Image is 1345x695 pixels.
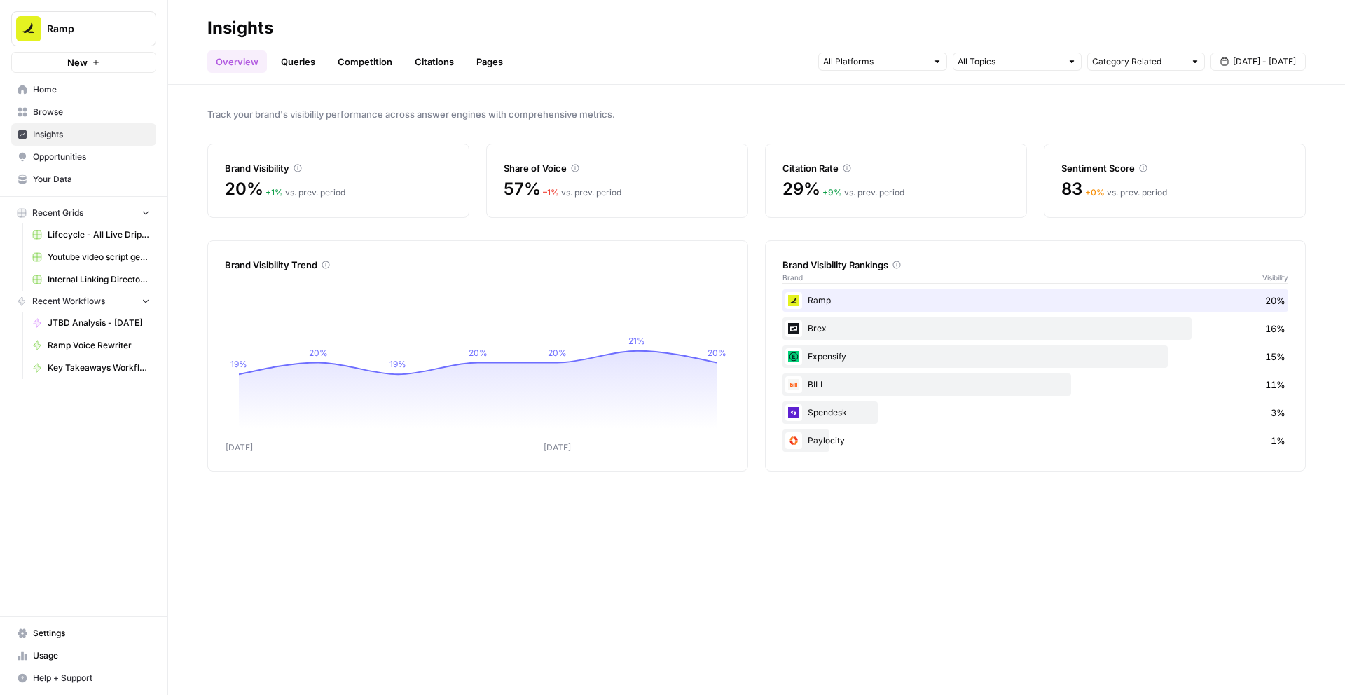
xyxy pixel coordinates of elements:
[26,246,156,268] a: Youtube video script generator
[33,106,150,118] span: Browse
[1262,272,1288,283] span: Visibility
[26,223,156,246] a: Lifecycle - All Live Drip Data
[1085,187,1105,198] span: + 0 %
[207,107,1306,121] span: Track your brand's visibility performance across answer engines with comprehensive metrics.
[226,442,253,453] tspan: [DATE]
[406,50,462,73] a: Citations
[32,295,105,308] span: Recent Workflows
[48,362,150,374] span: Key Takeaways Workflow
[11,52,156,73] button: New
[785,348,802,365] img: nv9f19utebsesefv9e8hf7vno93r
[1233,55,1296,68] span: [DATE] - [DATE]
[33,151,150,163] span: Opportunities
[504,161,731,175] div: Share of Voice
[207,17,273,39] div: Insights
[33,128,150,141] span: Insights
[26,357,156,379] a: Key Takeaways Workflow
[782,258,1288,272] div: Brand Visibility Rankings
[1061,178,1082,200] span: 83
[1271,406,1285,420] span: 3%
[1265,322,1285,336] span: 16%
[33,672,150,684] span: Help + Support
[548,347,567,358] tspan: 20%
[543,186,621,199] div: vs. prev. period
[48,228,150,241] span: Lifecycle - All Live Drip Data
[1092,55,1185,69] input: Category Related
[225,161,452,175] div: Brand Visibility
[1271,434,1285,448] span: 1%
[33,627,150,640] span: Settings
[785,432,802,449] img: 7nw4x9dlippsut65eli8jpi59gsr
[11,146,156,168] a: Opportunities
[469,347,488,358] tspan: 20%
[628,336,645,346] tspan: 21%
[822,187,842,198] span: + 9 %
[265,187,283,198] span: + 1 %
[230,359,247,369] tspan: 19%
[1061,161,1288,175] div: Sentiment Score
[823,55,927,69] input: All Platforms
[11,291,156,312] button: Recent Workflows
[958,55,1061,69] input: All Topics
[1085,186,1167,199] div: vs. prev. period
[468,50,511,73] a: Pages
[11,202,156,223] button: Recent Grids
[33,649,150,662] span: Usage
[822,186,904,199] div: vs. prev. period
[33,173,150,186] span: Your Data
[33,83,150,96] span: Home
[782,178,820,200] span: 29%
[11,622,156,645] a: Settings
[1265,294,1285,308] span: 20%
[544,442,571,453] tspan: [DATE]
[329,50,401,73] a: Competition
[26,268,156,291] a: Internal Linking Directory Grid
[48,317,150,329] span: JTBD Analysis - [DATE]
[16,16,41,41] img: Ramp Logo
[782,401,1288,424] div: Spendesk
[11,101,156,123] a: Browse
[389,359,406,369] tspan: 19%
[782,272,803,283] span: Brand
[47,22,132,36] span: Ramp
[782,345,1288,368] div: Expensify
[785,376,802,393] img: 8d9y3p3ff6f0cagp7qj26nr6e6gp
[11,11,156,46] button: Workspace: Ramp
[785,404,802,421] img: vn60pjicufsc8lgl4gusbr0shsn4
[309,347,328,358] tspan: 20%
[782,429,1288,452] div: Paylocity
[11,168,156,191] a: Your Data
[265,186,345,199] div: vs. prev. period
[1265,378,1285,392] span: 11%
[48,273,150,286] span: Internal Linking Directory Grid
[225,258,731,272] div: Brand Visibility Trend
[273,50,324,73] a: Queries
[32,207,83,219] span: Recent Grids
[782,373,1288,396] div: BILL
[26,334,156,357] a: Ramp Voice Rewriter
[504,178,540,200] span: 57%
[708,347,726,358] tspan: 20%
[225,178,263,200] span: 20%
[1210,53,1306,71] button: [DATE] - [DATE]
[67,55,88,69] span: New
[48,251,150,263] span: Youtube video script generator
[782,289,1288,312] div: Ramp
[11,78,156,101] a: Home
[782,161,1009,175] div: Citation Rate
[785,320,802,337] img: r62ylnxqpkxxzhvap3cpgzvzftzw
[11,123,156,146] a: Insights
[207,50,267,73] a: Overview
[1265,350,1285,364] span: 15%
[26,312,156,334] a: JTBD Analysis - [DATE]
[785,292,802,309] img: 7qu06ljj934ye3fyzgpfrpph858h
[11,667,156,689] button: Help + Support
[543,187,559,198] span: – 1 %
[11,645,156,667] a: Usage
[48,339,150,352] span: Ramp Voice Rewriter
[782,317,1288,340] div: Brex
